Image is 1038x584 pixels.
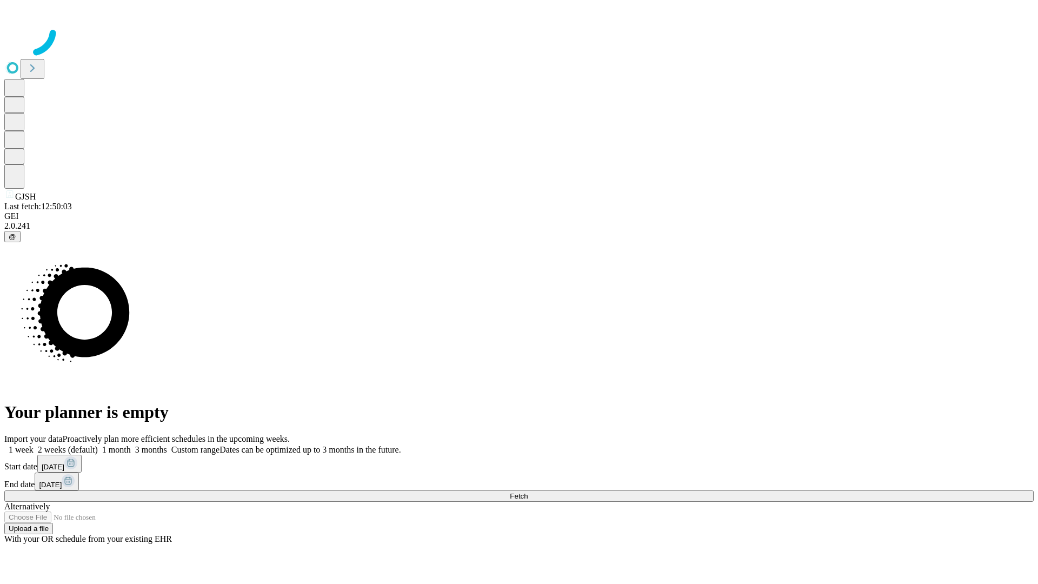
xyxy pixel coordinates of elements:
[4,490,1034,502] button: Fetch
[4,502,50,511] span: Alternatively
[4,402,1034,422] h1: Your planner is empty
[9,233,16,241] span: @
[4,434,63,443] span: Import your data
[219,445,401,454] span: Dates can be optimized up to 3 months in the future.
[4,455,1034,473] div: Start date
[35,473,79,490] button: [DATE]
[63,434,290,443] span: Proactively plan more efficient schedules in the upcoming weeks.
[4,231,21,242] button: @
[510,492,528,500] span: Fetch
[102,445,131,454] span: 1 month
[38,445,98,454] span: 2 weeks (default)
[4,211,1034,221] div: GEI
[9,445,34,454] span: 1 week
[171,445,219,454] span: Custom range
[4,202,72,211] span: Last fetch: 12:50:03
[4,534,172,543] span: With your OR schedule from your existing EHR
[42,463,64,471] span: [DATE]
[4,523,53,534] button: Upload a file
[135,445,167,454] span: 3 months
[15,192,36,201] span: GJSH
[39,481,62,489] span: [DATE]
[37,455,82,473] button: [DATE]
[4,221,1034,231] div: 2.0.241
[4,473,1034,490] div: End date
